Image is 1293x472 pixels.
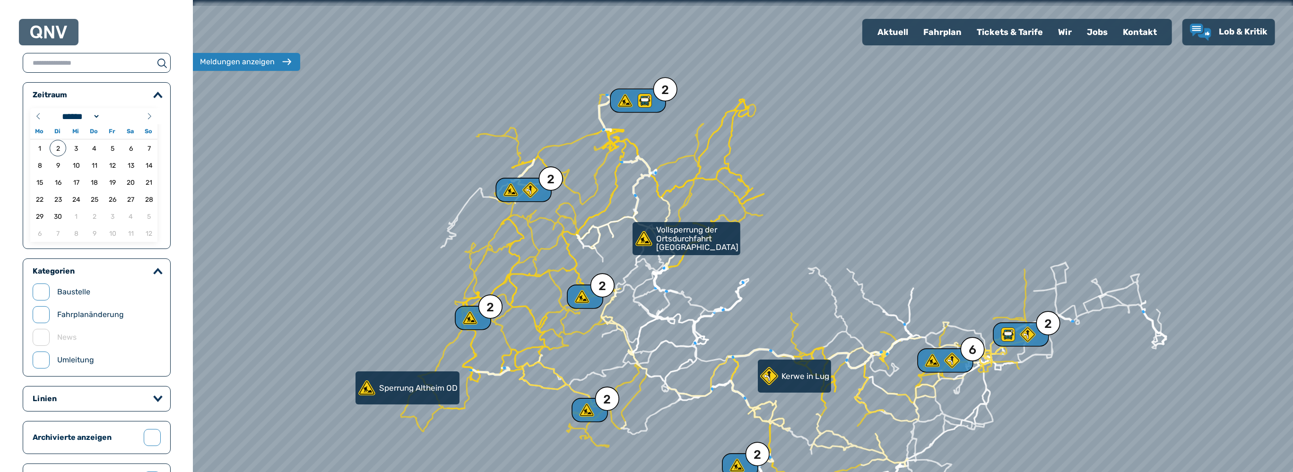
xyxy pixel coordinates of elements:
span: 11.10.2025 [122,225,139,241]
span: 04.09.2025 [86,140,103,156]
div: 2 [620,93,654,108]
span: Mo [30,129,48,135]
p: Kerwe in Lug [781,372,829,381]
span: 14.09.2025 [141,157,157,173]
span: 30.09.2025 [50,208,66,224]
div: 2 [461,310,483,326]
span: 29.09.2025 [32,208,48,224]
input: Year [100,112,134,121]
a: Fahrplan [916,20,969,44]
label: Archivierte anzeigen [33,432,136,443]
div: 6 [928,353,962,368]
span: 11.09.2025 [86,157,103,173]
span: 04.10.2025 [122,208,139,224]
span: Sa [121,129,139,135]
img: QNV Logo [30,26,67,39]
p: Sperrung Altheim OD [379,384,458,393]
span: 06.09.2025 [122,140,139,156]
span: 09.10.2025 [86,225,103,241]
span: 16.09.2025 [50,174,66,190]
span: 05.09.2025 [104,140,121,156]
label: Baustelle [57,286,90,298]
div: 2 [547,173,555,186]
div: 2 [506,182,540,197]
span: 08.09.2025 [32,157,48,173]
span: 08.10.2025 [68,225,85,241]
div: Kerwe in Lug [758,360,862,393]
a: Kontakt [1115,20,1164,44]
span: 12.09.2025 [104,157,121,173]
div: 2 [1044,318,1052,330]
a: Aktuell [870,20,916,44]
span: 25.09.2025 [86,191,103,207]
span: So [139,129,157,135]
div: 2 [573,289,595,304]
div: 2 [661,84,669,96]
span: 01.09.2025 [32,140,48,156]
a: Vollsperrung der Ortsdurchfahrt [GEOGRAPHIC_DATA] [633,222,740,255]
a: Lob & Kritik [1190,24,1267,41]
span: Do [85,129,103,135]
span: 13.09.2025 [122,157,139,173]
div: Vollsperrung der Ortsdurchfahrt [GEOGRAPHIC_DATA] [633,222,737,255]
button: Meldungen anzeigen [191,53,300,71]
span: 23.09.2025 [50,191,66,207]
div: 2 [754,449,761,461]
label: News [57,332,77,343]
a: Jobs [1079,20,1115,44]
div: 2 [599,280,606,292]
div: 2 [578,403,600,418]
div: 6 [969,344,976,356]
a: Kerwe in Lug [758,360,831,393]
span: 09.09.2025 [50,157,66,173]
span: 19.09.2025 [104,174,121,190]
legend: Kategorien [33,266,75,276]
span: 07.09.2025 [141,140,157,156]
legend: Linien [33,394,57,403]
span: 10.09.2025 [68,157,85,173]
div: 2 [486,301,494,314]
div: 2 [603,394,611,406]
span: 17.09.2025 [68,174,85,190]
span: 03.10.2025 [104,208,121,224]
span: 21.09.2025 [141,174,157,190]
span: 22.09.2025 [32,191,48,207]
span: 05.10.2025 [141,208,157,224]
a: Wir [1050,20,1079,44]
a: QNV Logo [30,23,67,42]
select: Month [59,112,101,121]
legend: Zeitraum [33,90,67,100]
label: Umleitung [57,354,94,366]
label: Fahrplanänderung [57,309,124,320]
span: 20.09.2025 [122,174,139,190]
span: Mi [67,129,85,135]
span: 07.10.2025 [50,225,66,241]
span: 18.09.2025 [86,174,103,190]
span: 15.09.2025 [32,174,48,190]
span: 03.09.2025 [68,140,85,156]
div: Meldungen anzeigen [200,56,275,68]
p: Vollsperrung der Ortsdurchfahrt [GEOGRAPHIC_DATA] [656,225,738,252]
span: Di [48,129,66,135]
button: suchen [154,57,170,69]
span: 27.09.2025 [122,191,139,207]
span: 24.09.2025 [68,191,85,207]
span: Lob & Kritik [1219,26,1267,37]
span: 12.10.2025 [141,225,157,241]
span: 02.09.2025 [50,140,66,156]
span: 26.09.2025 [104,191,121,207]
span: 02.10.2025 [86,208,103,224]
span: 06.10.2025 [32,225,48,241]
span: 01.10.2025 [68,208,85,224]
a: Tickets & Tarife [969,20,1050,44]
span: 10.10.2025 [104,225,121,241]
a: Sperrung Altheim OD [356,371,460,404]
span: 28.09.2025 [141,191,157,207]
